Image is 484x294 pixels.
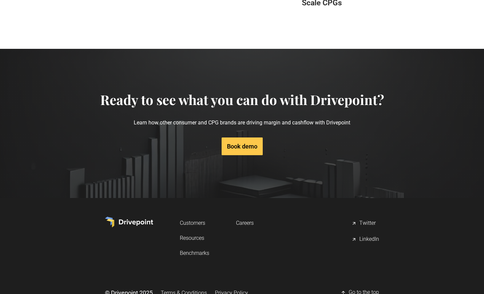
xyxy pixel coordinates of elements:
[351,233,379,246] a: LinkedIn
[359,219,376,227] div: Twitter
[100,108,384,137] p: Learn how other consumer and CPG brands are driving margin and cashflow with Drivepoint
[180,232,209,244] a: Resources
[351,217,379,230] a: Twitter
[180,247,209,259] a: Benchmarks
[180,217,209,229] a: Customers
[236,217,254,229] a: Careers
[100,92,384,108] h4: Ready to see what you can do with Drivepoint?
[359,235,379,243] div: LinkedIn
[222,137,263,155] a: Book demo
